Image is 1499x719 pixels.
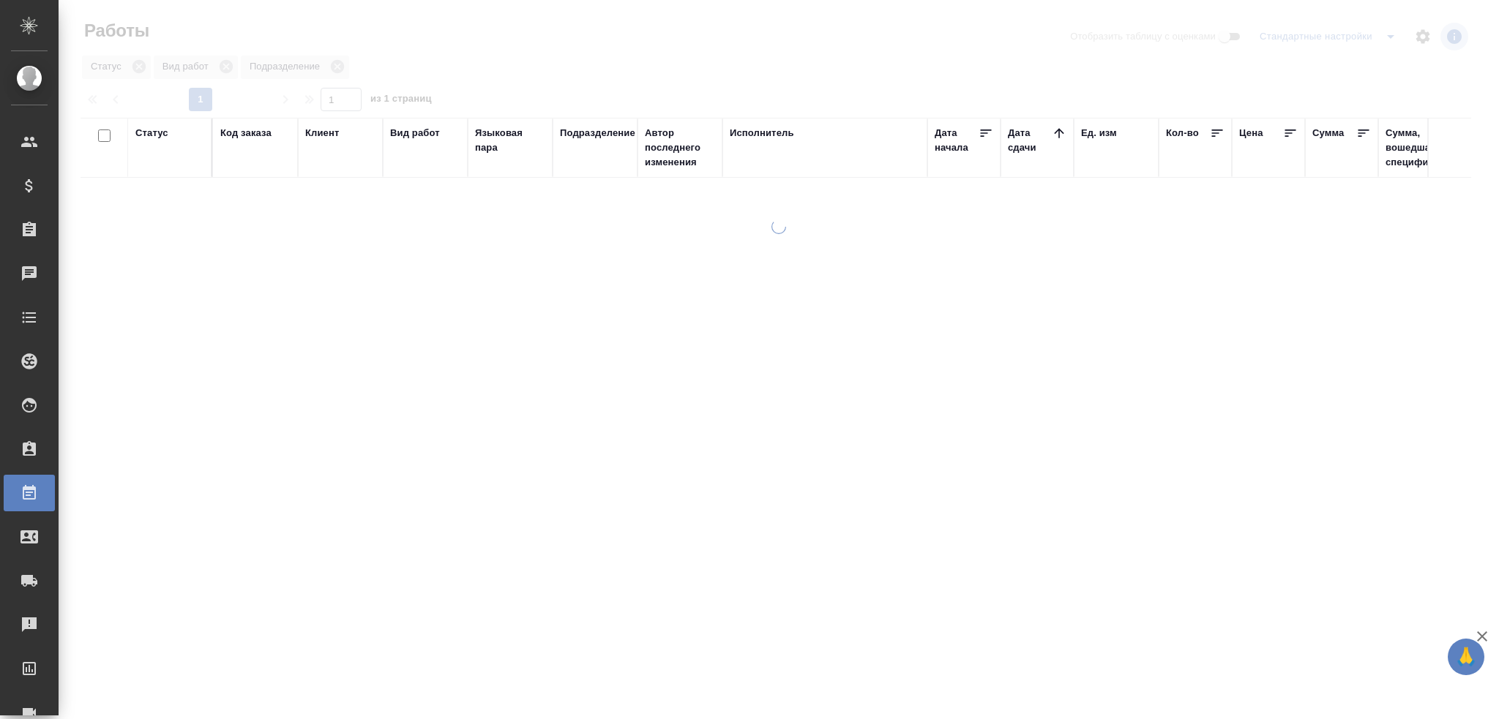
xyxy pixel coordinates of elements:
div: Автор последнего изменения [645,126,715,170]
div: Цена [1239,126,1263,140]
div: Дата начала [935,126,979,155]
div: Вид работ [390,126,440,140]
div: Языковая пара [475,126,545,155]
div: Код заказа [220,126,272,140]
div: Клиент [305,126,339,140]
span: 🙏 [1454,641,1479,672]
div: Исполнитель [730,126,794,140]
button: 🙏 [1448,639,1484,675]
div: Дата сдачи [1008,126,1052,155]
div: Ед. изм [1081,126,1117,140]
div: Статус [135,126,168,140]
div: Кол-во [1166,126,1199,140]
div: Сумма, вошедшая в спецификацию [1386,126,1459,170]
div: Подразделение [560,126,635,140]
div: Сумма [1312,126,1344,140]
